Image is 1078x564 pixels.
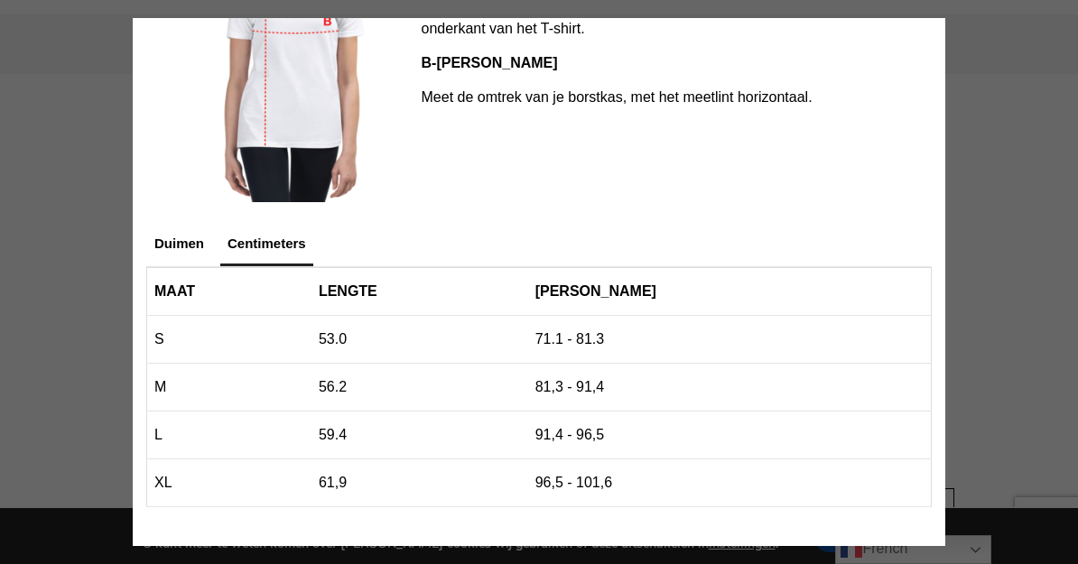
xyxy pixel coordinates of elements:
font: Meet de omtrek van je borstkas, met het meetlint horizontaal. [422,89,813,105]
font: L [154,427,163,442]
font: 91,4 - 96,5 [535,427,605,442]
font: 71.1 - 81.3 [535,331,605,347]
font: B-[PERSON_NAME] [422,55,558,70]
font: 81,3 - 91,4 [535,379,605,394]
font: XL [154,475,172,490]
font: 96,5 - 101,6 [535,475,612,490]
font: Maat [154,283,195,299]
font: 59.4 [319,427,347,442]
font: 61,9 [319,475,347,490]
font: [PERSON_NAME] [535,283,656,299]
font: Centimeters [228,236,306,251]
font: 56.2 [319,379,347,394]
font: Duimen [154,236,204,251]
font: Lengte [319,283,377,299]
font: 53.0 [319,331,347,347]
font: S [154,331,164,347]
font: M [154,379,166,394]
